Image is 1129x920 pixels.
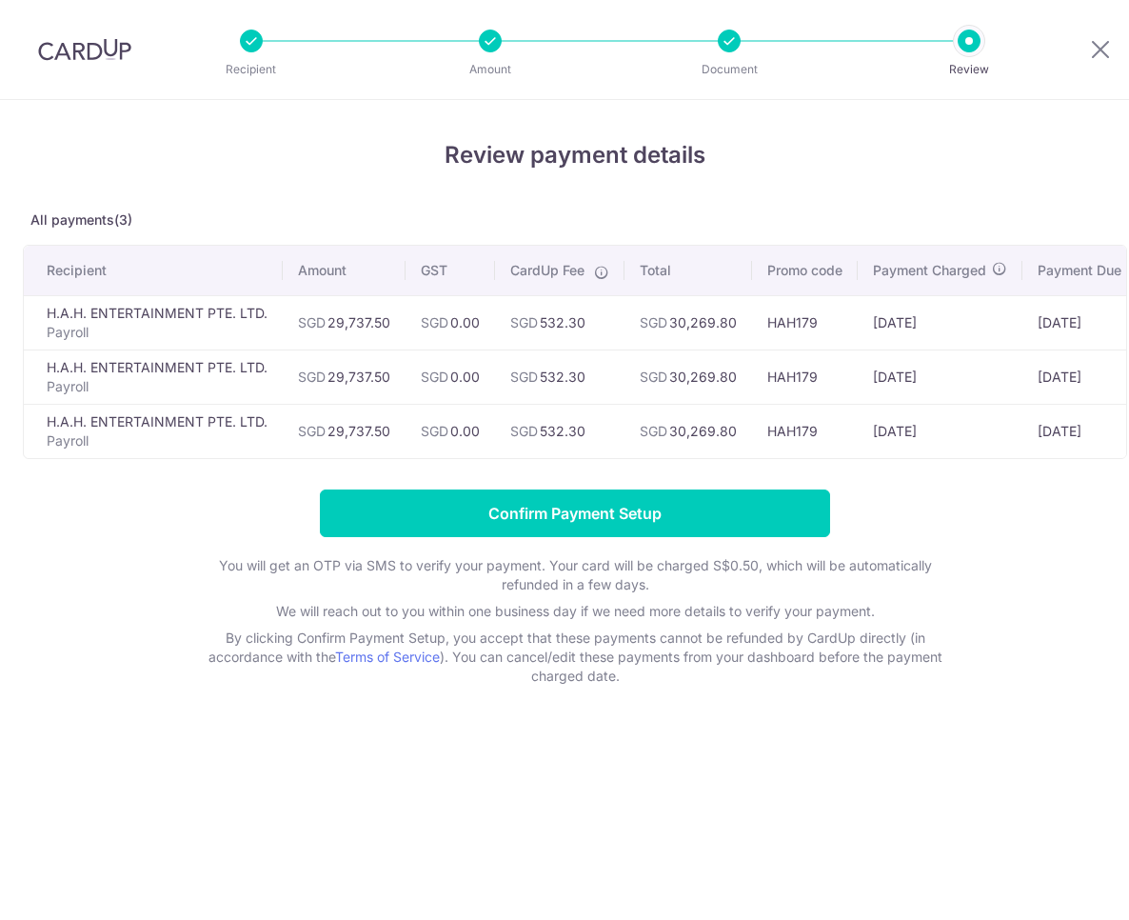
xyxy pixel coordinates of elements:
[659,60,800,79] p: Document
[858,350,1022,404] td: [DATE]
[421,369,448,385] span: SGD
[495,295,624,350] td: 532.30
[283,404,406,458] td: 29,737.50
[406,404,495,458] td: 0.00
[24,246,283,295] th: Recipient
[495,404,624,458] td: 532.30
[194,556,956,594] p: You will get an OTP via SMS to verify your payment. Your card will be charged S$0.50, which will ...
[624,350,752,404] td: 30,269.80
[624,295,752,350] td: 30,269.80
[510,423,538,439] span: SGD
[24,404,283,458] td: H.A.H. ENTERTAINMENT PTE. LTD.
[624,404,752,458] td: 30,269.80
[421,423,448,439] span: SGD
[752,246,858,295] th: Promo code
[899,60,1040,79] p: Review
[283,295,406,350] td: 29,737.50
[298,423,326,439] span: SGD
[752,350,858,404] td: HAH179
[752,295,858,350] td: HAH179
[1038,261,1121,280] span: Payment Due
[47,377,267,396] p: Payroll
[406,350,495,404] td: 0.00
[24,295,283,350] td: H.A.H. ENTERTAINMENT PTE. LTD.
[23,210,1127,230] p: All payments(3)
[47,431,267,450] p: Payroll
[283,350,406,404] td: 29,737.50
[38,38,131,61] img: CardUp
[47,323,267,342] p: Payroll
[873,261,986,280] span: Payment Charged
[640,314,667,330] span: SGD
[406,295,495,350] td: 0.00
[640,369,667,385] span: SGD
[858,404,1022,458] td: [DATE]
[320,490,830,537] input: Confirm Payment Setup
[23,138,1127,172] h4: Review payment details
[406,246,495,295] th: GST
[24,350,283,404] td: H.A.H. ENTERTAINMENT PTE. LTD.
[510,369,538,385] span: SGD
[510,261,584,280] span: CardUp Fee
[420,60,561,79] p: Amount
[194,602,956,621] p: We will reach out to you within one business day if we need more details to verify your payment.
[752,404,858,458] td: HAH179
[624,246,752,295] th: Total
[181,60,322,79] p: Recipient
[495,350,624,404] td: 532.30
[640,423,667,439] span: SGD
[298,314,326,330] span: SGD
[194,629,956,686] p: By clicking Confirm Payment Setup, you accept that these payments cannot be refunded by CardUp di...
[421,314,448,330] span: SGD
[283,246,406,295] th: Amount
[510,314,538,330] span: SGD
[335,649,440,665] a: Terms of Service
[298,369,326,385] span: SGD
[858,295,1022,350] td: [DATE]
